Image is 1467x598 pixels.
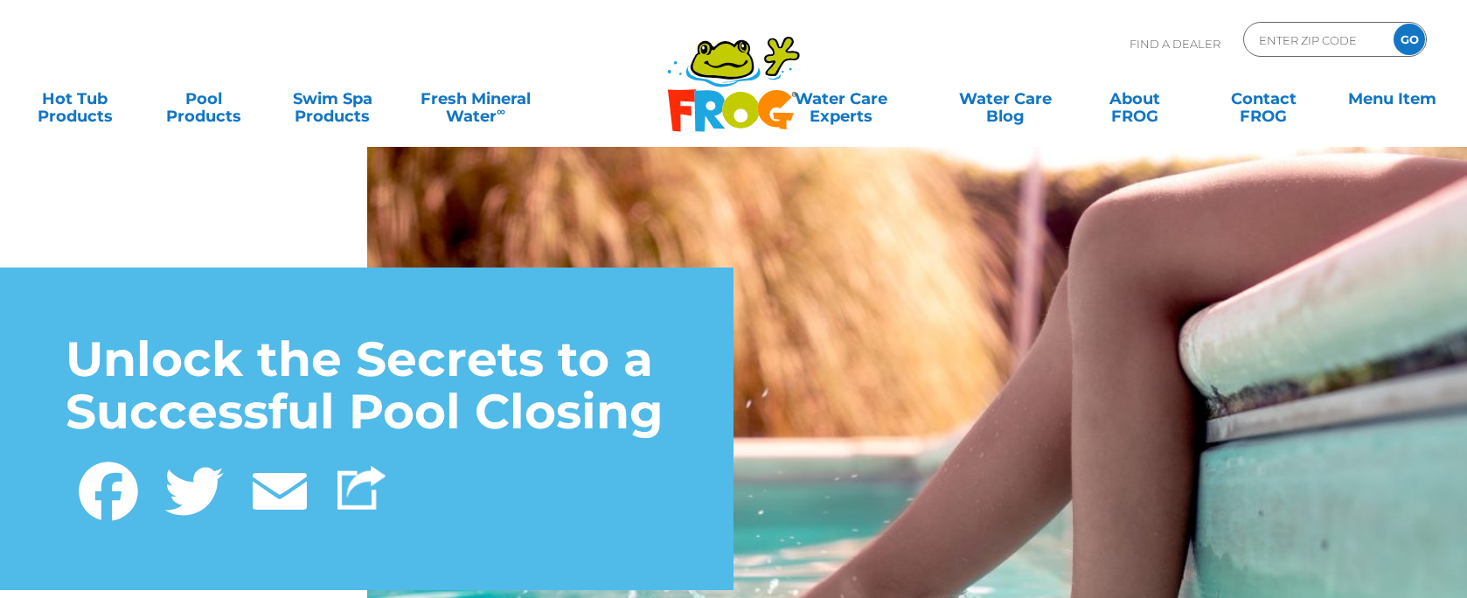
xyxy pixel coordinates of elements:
h1: Unlock the Secrets to a Successful Pool Closing [66,333,668,439]
p: Find A Dealer [1130,22,1220,66]
a: Email [237,452,323,525]
a: Water CareBlog [949,81,1063,116]
a: Twitter [151,452,237,525]
sup: ∞ [497,104,505,118]
a: Facebook [66,452,151,525]
a: ContactFROG [1206,81,1321,116]
a: Swim SpaProducts [275,81,390,116]
a: Menu Item [1335,81,1450,116]
a: Fresh MineralWater∞ [404,81,547,116]
a: Water CareExperts [747,81,934,116]
a: AboutFROG [1077,81,1192,116]
input: Zip Code Form [1257,27,1375,52]
img: Share [337,466,386,510]
a: PoolProducts [146,81,261,116]
a: Hot TubProducts [17,81,132,116]
input: GO [1394,24,1425,55]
